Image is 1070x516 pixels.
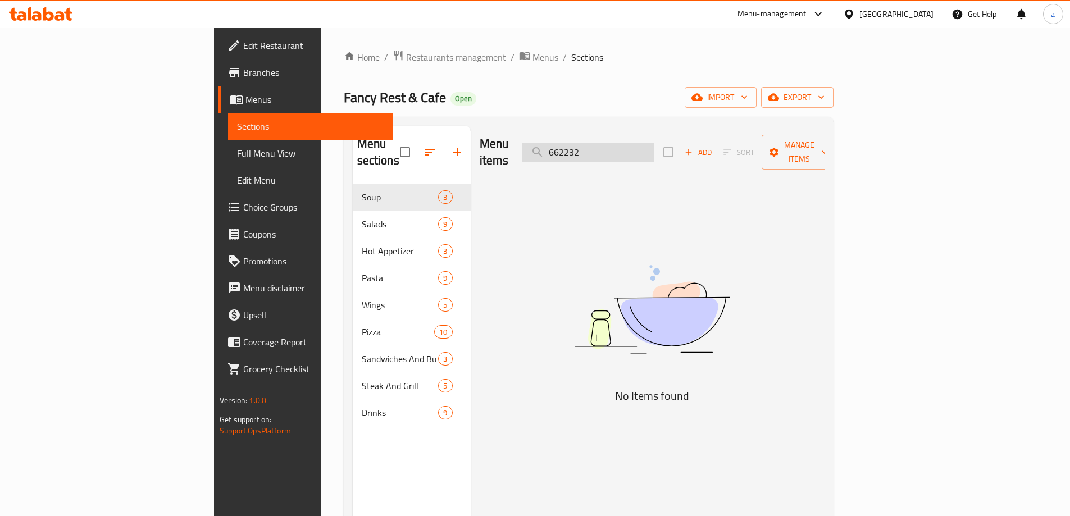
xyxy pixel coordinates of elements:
span: Manage items [771,138,828,166]
li: / [511,51,514,64]
a: Coupons [218,221,393,248]
div: Steak And Grill [362,379,439,392]
nav: Menu sections [353,179,471,431]
a: Edit Restaurant [218,32,393,59]
span: Add item [680,144,716,161]
div: Salads9 [353,211,471,238]
a: Menus [218,86,393,113]
div: Sandwiches And Burgers3 [353,345,471,372]
span: Wings [362,298,439,312]
span: Soup [362,190,439,204]
span: 5 [439,381,452,391]
span: Select all sections [393,140,417,164]
span: Choice Groups [243,200,384,214]
button: Manage items [762,135,837,170]
img: dish.svg [512,235,793,384]
div: [GEOGRAPHIC_DATA] [859,8,934,20]
a: Restaurants management [393,50,506,65]
span: Pasta [362,271,439,285]
li: / [563,51,567,64]
button: Add section [444,139,471,166]
span: Pizza [362,325,435,339]
span: Edit Menu [237,173,384,187]
span: Full Menu View [237,147,384,160]
h2: Menu items [480,135,509,169]
span: Menu disclaimer [243,281,384,295]
span: 1.0.0 [249,393,266,408]
div: Pasta9 [353,264,471,291]
a: Promotions [218,248,393,275]
div: items [438,298,452,312]
span: Restaurants management [406,51,506,64]
span: Coverage Report [243,335,384,349]
span: Add [683,146,713,159]
a: Full Menu View [228,140,393,167]
span: 10 [435,327,452,337]
span: Sections [237,120,384,133]
span: Fancy Rest & Cafe [344,85,446,110]
a: Edit Menu [228,167,393,194]
span: a [1051,8,1055,20]
span: Version: [220,393,247,408]
a: Support.OpsPlatform [220,423,291,438]
span: 3 [439,246,452,257]
div: items [438,406,452,419]
nav: breadcrumb [344,50,834,65]
span: Coupons [243,227,384,241]
span: 9 [439,273,452,284]
span: Sandwiches And Burgers [362,352,439,366]
span: Select section first [716,144,762,161]
span: import [694,90,748,104]
button: export [761,87,834,108]
div: Steak And Grill5 [353,372,471,399]
span: 3 [439,354,452,364]
span: 9 [439,408,452,418]
span: 3 [439,192,452,203]
div: items [438,217,452,231]
div: items [438,190,452,204]
button: Add [680,144,716,161]
div: items [438,352,452,366]
a: Menus [519,50,558,65]
span: Sections [571,51,603,64]
span: Get support on: [220,412,271,427]
span: Open [450,94,476,103]
span: Edit Restaurant [243,39,384,52]
a: Choice Groups [218,194,393,221]
h5: No Items found [512,387,793,405]
div: items [438,271,452,285]
a: Upsell [218,302,393,328]
div: Open [450,92,476,106]
a: Sections [228,113,393,140]
a: Menu disclaimer [218,275,393,302]
span: 5 [439,300,452,310]
div: Menu-management [737,7,807,21]
div: items [438,244,452,258]
span: Hot Appetizer [362,244,439,258]
div: Hot Appetizer3 [353,238,471,264]
span: Drinks [362,406,439,419]
span: Branches [243,66,384,79]
a: Coverage Report [218,328,393,355]
div: Wings5 [353,291,471,318]
span: export [770,90,825,104]
div: Pizza10 [353,318,471,345]
a: Grocery Checklist [218,355,393,382]
span: 9 [439,219,452,230]
a: Branches [218,59,393,86]
span: Salads [362,217,439,231]
input: search [522,143,654,162]
span: Grocery Checklist [243,362,384,376]
div: items [438,379,452,392]
div: Drinks9 [353,399,471,426]
span: Sort sections [417,139,444,166]
button: import [685,87,757,108]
